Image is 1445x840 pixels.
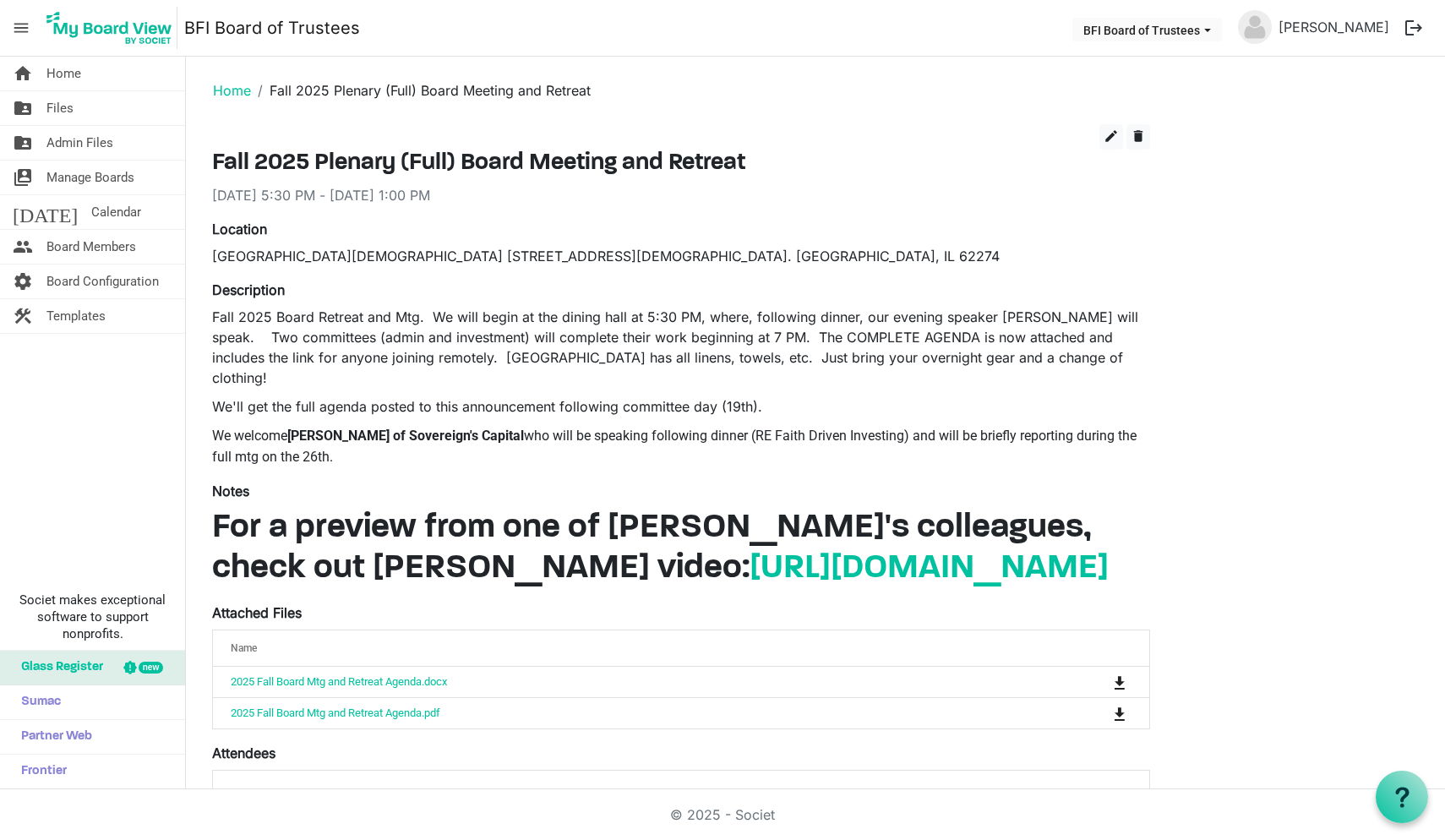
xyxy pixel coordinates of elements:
[251,80,591,101] li: Fall 2025 Plenary (Full) Board Meeting and Retreat
[139,662,163,674] div: new
[46,230,136,264] span: Board Members
[1108,670,1131,694] button: Download
[1108,701,1131,725] button: Download
[13,651,103,685] span: Glass Register
[91,195,141,229] span: Calendar
[213,697,1044,728] td: 2025 Fall Board Mtg and Retreat Agenda.pdf is template cell column header Name
[212,508,1150,589] h1: For a preview from one of [PERSON_NAME]'s colleagues, check out [PERSON_NAME] video:
[41,7,177,49] img: My Board View Logo
[5,12,37,44] span: menu
[750,552,1109,586] a: [URL][DOMAIN_NAME]
[212,396,1150,417] p: We'll get the full agenda posted to this announcement following committee day (19th).
[46,299,106,333] span: Templates
[231,642,257,654] span: Name
[231,706,440,719] a: 2025 Fall Board Mtg and Retreat Agenda.pdf
[1238,10,1272,44] img: no-profile-picture.svg
[213,82,251,99] a: Home
[1044,697,1149,728] td: is Command column column header
[13,126,33,160] span: folder_shared
[1126,124,1150,150] button: delete
[1272,10,1396,44] a: [PERSON_NAME]
[212,185,1150,205] div: [DATE] 5:30 PM - [DATE] 1:00 PM
[46,161,134,194] span: Manage Boards
[212,246,1150,266] div: [GEOGRAPHIC_DATA][DEMOGRAPHIC_DATA] [STREET_ADDRESS][DEMOGRAPHIC_DATA]. [GEOGRAPHIC_DATA], IL 62274
[670,806,775,823] a: © 2025 - Societ
[8,592,177,642] span: Societ makes exceptional software to support nonprofits.
[1044,667,1149,697] td: is Command column column header
[13,720,92,754] span: Partner Web
[46,126,113,160] span: Admin Files
[212,743,275,763] label: Attendees
[46,57,81,90] span: Home
[212,603,302,623] label: Attached Files
[13,685,61,719] span: Sumac
[287,428,524,444] strong: [PERSON_NAME] of Sovereign's Capital
[13,299,33,333] span: construction
[1099,124,1123,150] button: edit
[212,150,1150,178] h3: Fall 2025 Plenary (Full) Board Meeting and Retreat
[184,11,360,45] a: BFI Board of Trustees
[13,195,78,229] span: [DATE]
[1131,128,1146,144] span: delete
[1104,128,1119,144] span: edit
[13,91,33,125] span: folder_shared
[231,675,447,688] a: 2025 Fall Board Mtg and Retreat Agenda.docx
[13,57,33,90] span: home
[13,161,33,194] span: switch_account
[213,667,1044,697] td: 2025 Fall Board Mtg and Retreat Agenda.docx is template cell column header Name
[1072,18,1222,41] button: BFI Board of Trustees dropdownbutton
[212,428,1137,465] span: We welcome who will be speaking following dinner (RE Faith Driven Investing) and will be briefly ...
[13,265,33,298] span: settings
[212,307,1150,388] p: Fall 2025 Board Retreat and Mtg. We will begin at the dining hall at 5:30 PM, where, following di...
[46,91,74,125] span: Files
[212,481,249,501] label: Notes
[212,280,285,300] label: Description
[13,755,67,788] span: Frontier
[46,265,159,298] span: Board Configuration
[41,7,184,49] a: My Board View Logo
[13,230,33,264] span: people
[212,219,267,239] label: Location
[1396,10,1431,46] button: logout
